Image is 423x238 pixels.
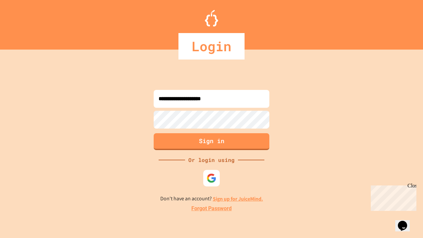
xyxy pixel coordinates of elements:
a: Sign up for JuiceMind. [213,195,263,202]
div: Chat with us now!Close [3,3,46,42]
button: Sign in [154,133,269,150]
div: Login [178,33,245,59]
a: Forgot Password [191,205,232,213]
div: Or login using [185,156,238,164]
img: google-icon.svg [207,173,216,183]
img: Logo.svg [205,10,218,26]
p: Don't have an account? [160,195,263,203]
iframe: chat widget [368,183,416,211]
iframe: chat widget [395,212,416,231]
